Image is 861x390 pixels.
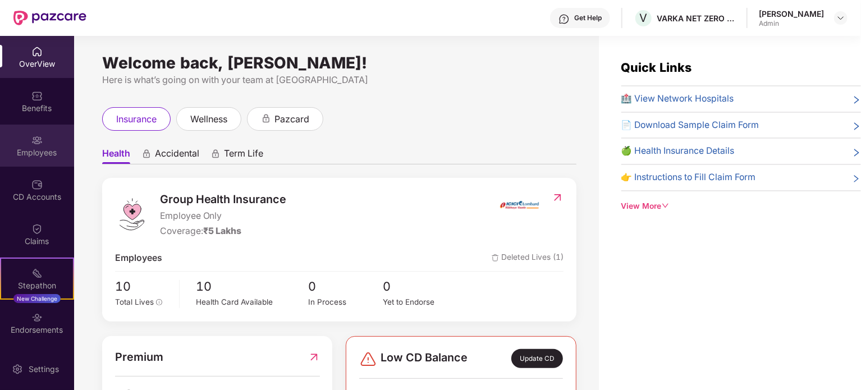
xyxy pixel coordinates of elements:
img: svg+xml;base64,PHN2ZyBpZD0iQ0RfQWNjb3VudHMiIGRhdGEtbmFtZT0iQ0QgQWNjb3VudHMiIHhtbG5zPSJodHRwOi8vd3... [31,179,43,190]
div: New Challenge [13,294,61,303]
span: 10 [115,277,171,296]
div: Stepathon [1,280,73,291]
span: Employee Only [160,209,287,223]
div: animation [210,149,221,159]
div: Update CD [511,349,563,368]
span: 0 [383,277,458,296]
span: right [852,94,861,106]
span: Low CD Balance [381,349,468,368]
img: svg+xml;base64,PHN2ZyBpZD0iQmVuZWZpdHMiIHhtbG5zPSJodHRwOi8vd3d3LnczLm9yZy8yMDAwL3N2ZyIgd2lkdGg9Ij... [31,90,43,102]
div: Coverage: [160,224,287,238]
span: 📄 Download Sample Claim Form [621,118,759,132]
div: [PERSON_NAME] [759,8,824,19]
img: svg+xml;base64,PHN2ZyB4bWxucz0iaHR0cDovL3d3dy53My5vcmcvMjAwMC9zdmciIHdpZHRoPSIyMSIgaGVpZ2h0PSIyMC... [31,268,43,279]
div: Admin [759,19,824,28]
span: 🍏 Health Insurance Details [621,144,735,158]
div: Yet to Endorse [383,296,458,308]
div: VARKA NET ZERO ADVISORY PRIVATE LIMITED [657,13,735,24]
span: right [852,173,861,185]
img: svg+xml;base64,PHN2ZyBpZD0iRW5kb3JzZW1lbnRzIiB4bWxucz0iaHR0cDovL3d3dy53My5vcmcvMjAwMC9zdmciIHdpZH... [31,312,43,323]
img: svg+xml;base64,PHN2ZyBpZD0iQ2xhaW0iIHhtbG5zPSJodHRwOi8vd3d3LnczLm9yZy8yMDAwL3N2ZyIgd2lkdGg9IjIwIi... [31,223,43,235]
span: Group Health Insurance [160,191,287,208]
div: Here is what’s going on with your team at [GEOGRAPHIC_DATA] [102,73,576,87]
span: 0 [308,277,383,296]
img: logo [115,198,149,231]
span: 🏥 View Network Hospitals [621,92,734,106]
span: right [852,121,861,132]
span: Employees [115,251,162,265]
div: animation [261,113,271,123]
img: deleteIcon [492,254,499,261]
div: View More [621,200,861,213]
span: Total Lives [115,297,154,306]
img: insurerIcon [498,191,541,219]
img: svg+xml;base64,PHN2ZyBpZD0iSG9tZSIgeG1sbnM9Imh0dHA6Ly93d3cudzMub3JnLzIwMDAvc3ZnIiB3aWR0aD0iMjAiIG... [31,46,43,57]
span: ₹5 Lakhs [203,226,242,236]
div: Get Help [574,13,602,22]
img: svg+xml;base64,PHN2ZyBpZD0iRHJvcGRvd24tMzJ4MzIiIHhtbG5zPSJodHRwOi8vd3d3LnczLm9yZy8yMDAwL3N2ZyIgd2... [836,13,845,22]
span: insurance [116,112,157,126]
span: 10 [196,277,309,296]
img: svg+xml;base64,PHN2ZyBpZD0iSGVscC0zMngzMiIgeG1sbnM9Imh0dHA6Ly93d3cudzMub3JnLzIwMDAvc3ZnIiB3aWR0aD... [558,13,570,25]
span: wellness [190,112,227,126]
span: V [640,11,648,25]
img: svg+xml;base64,PHN2ZyBpZD0iU2V0dGluZy0yMHgyMCIgeG1sbnM9Imh0dHA6Ly93d3cudzMub3JnLzIwMDAvc3ZnIiB3aW... [12,364,23,375]
div: In Process [308,296,383,308]
span: Deleted Lives (1) [492,251,564,265]
div: animation [141,149,152,159]
span: Quick Links [621,60,692,75]
span: Term Life [224,148,263,164]
img: New Pazcare Logo [13,11,86,25]
span: 👉 Instructions to Fill Claim Form [621,171,756,185]
span: Premium [115,348,163,366]
span: right [852,146,861,158]
span: Health [102,148,130,164]
span: down [662,202,670,210]
span: info-circle [156,299,163,306]
div: Health Card Available [196,296,309,308]
div: Welcome back, [PERSON_NAME]! [102,58,576,67]
div: Settings [25,364,62,375]
img: svg+xml;base64,PHN2ZyBpZD0iRGFuZ2VyLTMyeDMyIiB4bWxucz0iaHR0cDovL3d3dy53My5vcmcvMjAwMC9zdmciIHdpZH... [359,350,377,368]
img: RedirectIcon [308,348,320,366]
img: RedirectIcon [552,192,564,203]
span: pazcard [274,112,309,126]
span: Accidental [155,148,199,164]
img: svg+xml;base64,PHN2ZyBpZD0iRW1wbG95ZWVzIiB4bWxucz0iaHR0cDovL3d3dy53My5vcmcvMjAwMC9zdmciIHdpZHRoPS... [31,135,43,146]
